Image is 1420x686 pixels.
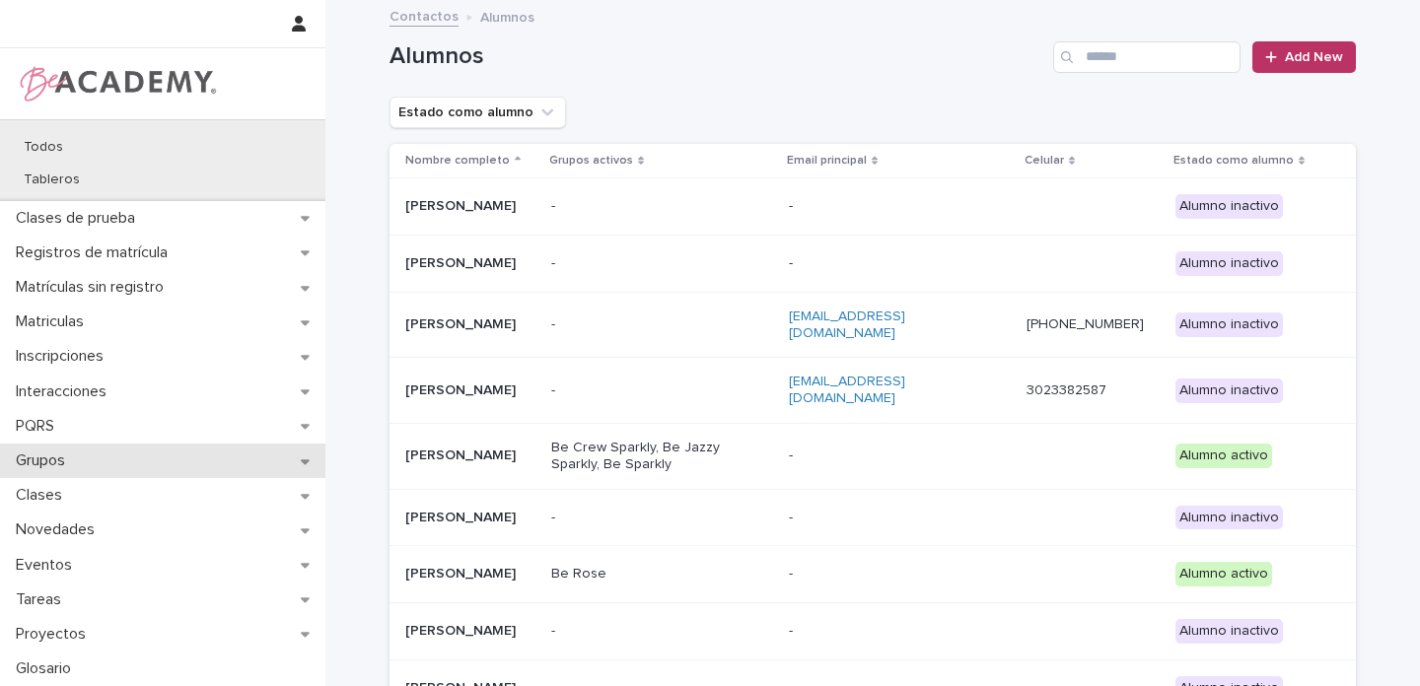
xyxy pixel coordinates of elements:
[390,603,1356,660] tr: [PERSON_NAME]-- Alumno inactivo
[789,309,905,340] a: [EMAIL_ADDRESS][DOMAIN_NAME]
[8,347,119,366] p: Inscripciones
[1173,150,1294,171] p: Estado como alumno
[1252,41,1356,73] a: Add New
[551,623,748,640] p: -
[8,659,87,678] p: Glosario
[549,150,633,171] p: Grupos activos
[1285,50,1343,64] span: Add New
[551,255,748,272] p: -
[1027,383,1106,397] a: 3023382587
[405,198,535,215] p: [PERSON_NAME]
[8,556,88,575] p: Eventos
[551,198,748,215] p: -
[8,486,78,505] p: Clases
[551,566,748,583] p: Be Rose
[1053,41,1241,73] input: Search
[405,150,510,171] p: Nombre completo
[405,510,535,526] p: [PERSON_NAME]
[405,447,535,464] p: [PERSON_NAME]
[1175,444,1272,468] div: Alumno activo
[390,178,1356,236] tr: [PERSON_NAME]-- Alumno inactivo
[8,209,151,228] p: Clases de prueba
[405,255,535,272] p: [PERSON_NAME]
[390,489,1356,546] tr: [PERSON_NAME]-- Alumno inactivo
[390,235,1356,292] tr: [PERSON_NAME]-- Alumno inactivo
[1175,312,1283,337] div: Alumno inactivo
[405,316,535,333] p: [PERSON_NAME]
[1175,378,1283,403] div: Alumno inactivo
[8,278,179,297] p: Matrículas sin registro
[787,150,867,171] p: Email principal
[405,382,535,399] p: [PERSON_NAME]
[789,447,986,464] p: -
[390,546,1356,603] tr: [PERSON_NAME]Be Rose- Alumno activo
[8,312,100,331] p: Matriculas
[8,451,81,470] p: Grupos
[8,171,96,188] p: Tableros
[8,243,183,262] p: Registros de matrícula
[8,625,102,644] p: Proyectos
[390,292,1356,358] tr: [PERSON_NAME]-[EMAIL_ADDRESS][DOMAIN_NAME][PHONE_NUMBER] Alumno inactivo
[390,358,1356,424] tr: [PERSON_NAME]-[EMAIL_ADDRESS][DOMAIN_NAME]3023382587 Alumno inactivo
[1027,317,1144,331] a: [PHONE_NUMBER]
[390,4,459,27] a: Contactos
[8,382,122,401] p: Interacciones
[390,42,1045,71] h1: Alumnos
[1175,619,1283,644] div: Alumno inactivo
[405,623,535,640] p: [PERSON_NAME]
[390,423,1356,489] tr: [PERSON_NAME]Be Crew Sparkly, Be Jazzy Sparkly, Be Sparkly- Alumno activo
[551,440,748,473] p: Be Crew Sparkly, Be Jazzy Sparkly, Be Sparkly
[405,566,535,583] p: [PERSON_NAME]
[390,97,566,128] button: Estado como alumno
[789,623,986,640] p: -
[1175,562,1272,586] div: Alumno activo
[551,316,748,333] p: -
[8,139,79,156] p: Todos
[8,590,77,609] p: Tareas
[789,255,986,272] p: -
[789,198,986,215] p: -
[789,375,905,405] a: [EMAIL_ADDRESS][DOMAIN_NAME]
[16,64,218,103] img: WPrjXfSUmiLcdUfaYY4Q
[789,566,986,583] p: -
[480,5,534,27] p: Alumnos
[1175,251,1283,276] div: Alumno inactivo
[8,417,70,436] p: PQRS
[1175,194,1283,219] div: Alumno inactivo
[789,510,986,526] p: -
[1025,150,1064,171] p: Celular
[551,510,748,526] p: -
[8,520,110,539] p: Novedades
[1175,506,1283,530] div: Alumno inactivo
[551,382,748,399] p: -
